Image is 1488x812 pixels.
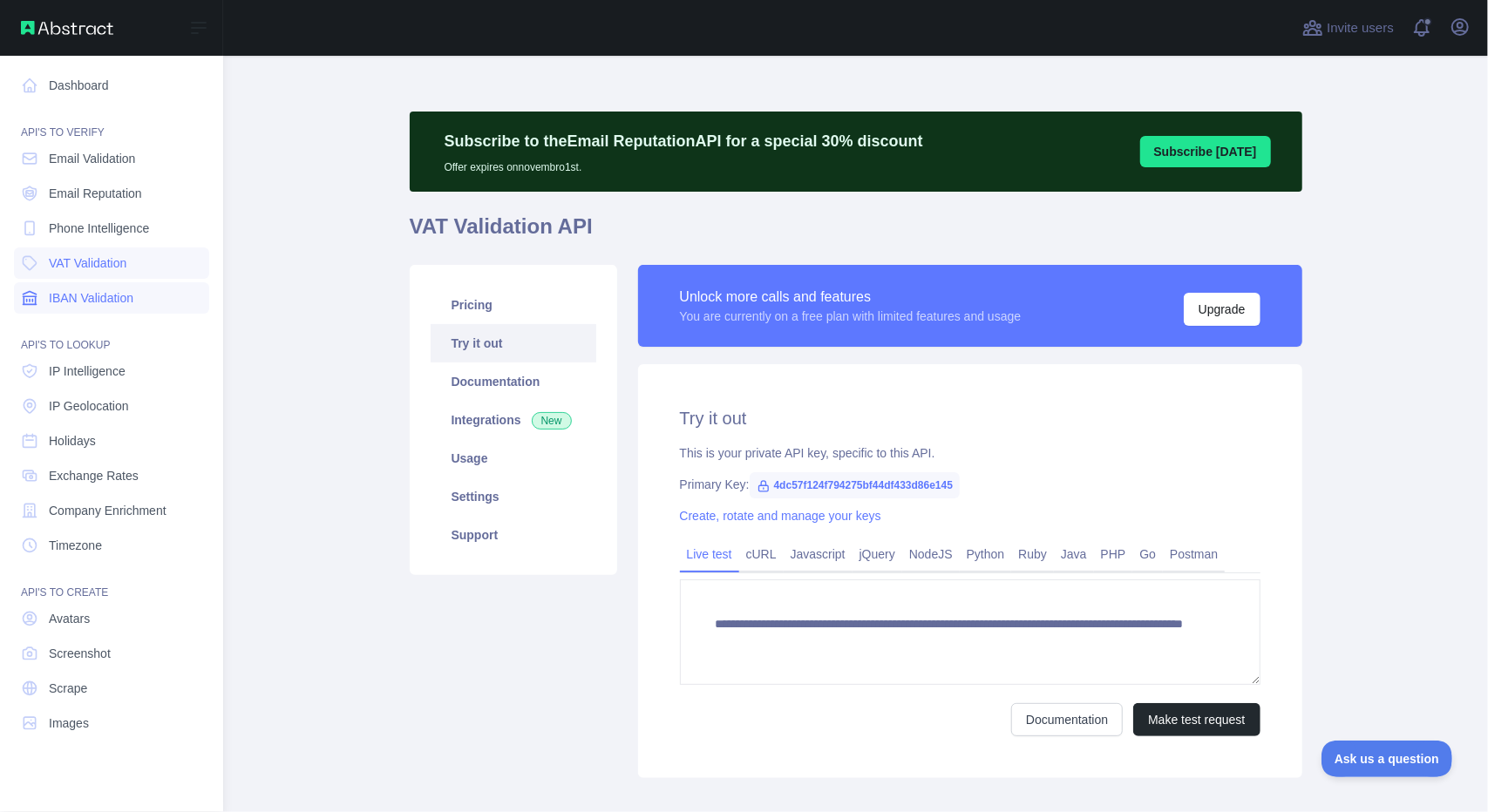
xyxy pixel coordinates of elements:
a: Phone Intelligence [14,213,209,244]
a: Usage [431,439,596,477]
a: IP Geolocation [14,390,209,422]
a: PHP [1094,540,1133,568]
a: cURL [739,540,784,568]
a: jQuery [853,540,902,568]
a: IP Intelligence [14,355,209,387]
a: Email Validation [14,143,209,174]
a: Documentation [1011,703,1123,736]
a: Pricing [431,286,596,324]
a: Documentation [431,362,596,401]
button: Make test request [1133,703,1260,736]
p: Offer expires on novembro 1st. [445,153,923,174]
a: Images [14,707,209,739]
a: Java [1054,540,1094,568]
a: Company Enrichment [14,495,209,526]
a: Avatars [14,603,209,634]
a: Create, rotate and manage your keys [680,509,881,523]
span: IP Intelligence [49,362,126,380]
span: IBAN Validation [49,289,133,307]
a: Timezone [14,530,209,561]
a: Scrape [14,673,209,704]
div: You are currently on a free plan with limited features and usage [680,308,1022,325]
h2: Try it out [680,406,1260,430]
span: Scrape [49,680,87,697]
a: Email Reputation [14,178,209,209]
span: Company Enrichment [49,502,166,519]
a: Screenshot [14,638,209,669]
a: Postman [1163,540,1225,568]
a: IBAN Validation [14,282,209,314]
a: Ruby [1011,540,1054,568]
span: Screenshot [49,645,111,662]
span: VAT Validation [49,254,126,272]
a: Settings [431,477,596,516]
span: New [532,412,572,430]
a: Dashboard [14,70,209,101]
img: Abstract API [21,21,113,35]
iframe: Toggle Customer Support [1322,741,1453,777]
p: Subscribe to the Email Reputation API for a special 30 % discount [445,129,923,153]
span: Email Validation [49,150,135,167]
a: Integrations New [431,401,596,439]
div: API'S TO VERIFY [14,105,209,139]
a: Live test [680,540,739,568]
div: API'S TO CREATE [14,565,209,599]
a: NodeJS [902,540,960,568]
span: Images [49,714,89,732]
span: Avatars [49,610,90,627]
a: Exchange Rates [14,460,209,491]
span: Exchange Rates [49,467,139,484]
button: Upgrade [1184,293,1260,326]
div: API'S TO LOOKUP [14,317,209,352]
span: Timezone [49,537,102,554]
span: Holidays [49,432,96,450]
span: IP Geolocation [49,397,129,415]
a: Python [960,540,1012,568]
a: Support [431,516,596,554]
h1: VAT Validation API [410,213,1302,254]
span: Phone Intelligence [49,220,149,237]
span: Invite users [1327,18,1394,38]
span: Email Reputation [49,185,142,202]
a: Javascript [784,540,853,568]
a: VAT Validation [14,247,209,279]
a: Holidays [14,425,209,457]
div: This is your private API key, specific to this API. [680,444,1260,462]
div: Primary Key: [680,476,1260,493]
a: Try it out [431,324,596,362]
div: Unlock more calls and features [680,287,1022,308]
button: Invite users [1299,14,1397,42]
button: Subscribe [DATE] [1140,136,1271,167]
span: 4dc57f124f794275bf44df433d86e145 [750,472,960,498]
a: Go [1132,540,1163,568]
